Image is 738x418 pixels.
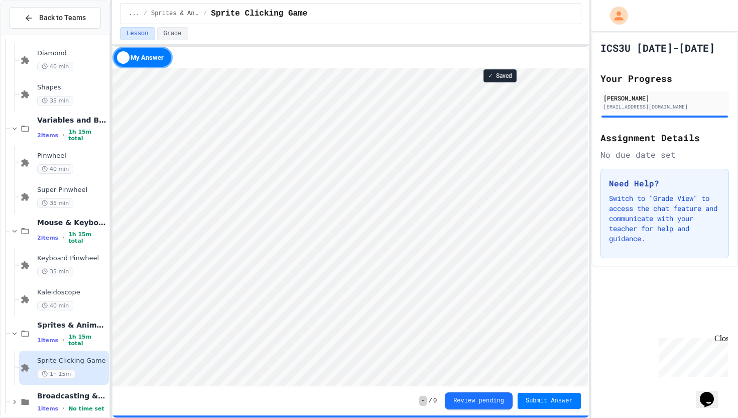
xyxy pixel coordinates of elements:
[129,10,140,18] span: ...
[37,405,58,412] span: 1 items
[62,131,64,139] span: •
[37,49,107,58] span: Diamond
[37,116,107,125] span: Variables and Blocks
[37,254,107,263] span: Keyboard Pinwheel
[151,10,199,18] span: Sprites & Animation
[37,62,73,71] span: 40 min
[120,27,155,40] button: Lesson
[144,10,147,18] span: /
[600,149,729,161] div: No due date set
[445,392,513,409] button: Review pending
[37,391,107,400] span: Broadcasting & Cloning
[37,357,107,365] span: Sprite Clicking Game
[37,164,73,174] span: 40 min
[4,4,69,64] div: Chat with us now!Close
[600,131,729,145] h2: Assignment Details
[37,235,58,241] span: 2 items
[600,41,715,55] h1: ICS3U [DATE]-[DATE]
[203,10,207,18] span: /
[37,132,58,139] span: 2 items
[696,378,728,408] iframe: chat widget
[211,8,307,20] span: Sprite Clicking Game
[68,405,104,412] span: No time set
[62,404,64,412] span: •
[419,396,427,406] span: -
[488,72,493,80] span: ✓
[37,218,107,227] span: Mouse & Keyboard
[609,193,720,244] p: Switch to "Grade View" to access the chat feature and communicate with your teacher for help and ...
[518,393,581,409] button: Submit Answer
[37,267,73,276] span: 35 min
[68,231,107,244] span: 1h 15m total
[37,301,73,310] span: 40 min
[609,177,720,189] h3: Need Help?
[68,129,107,142] span: 1h 15m total
[37,288,107,297] span: Kaleidoscope
[37,186,107,194] span: Super Pinwheel
[157,27,188,40] button: Grade
[37,198,73,208] span: 35 min
[112,68,588,386] iframe: Snap! Programming Environment
[599,4,631,27] div: My Account
[496,72,512,80] span: Saved
[37,321,107,330] span: Sprites & Animation
[68,334,107,347] span: 1h 15m total
[39,13,86,23] span: Back to Teams
[62,234,64,242] span: •
[433,397,437,405] span: 0
[526,397,573,405] span: Submit Answer
[62,336,64,344] span: •
[655,334,728,377] iframe: chat widget
[9,7,101,29] button: Back to Teams
[603,93,726,102] div: [PERSON_NAME]
[37,369,75,379] span: 1h 15m
[37,337,58,344] span: 1 items
[600,71,729,85] h2: Your Progress
[37,83,107,92] span: Shapes
[37,152,107,160] span: Pinwheel
[37,96,73,106] span: 35 min
[603,103,726,111] div: [EMAIL_ADDRESS][DOMAIN_NAME]
[429,397,432,405] span: /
